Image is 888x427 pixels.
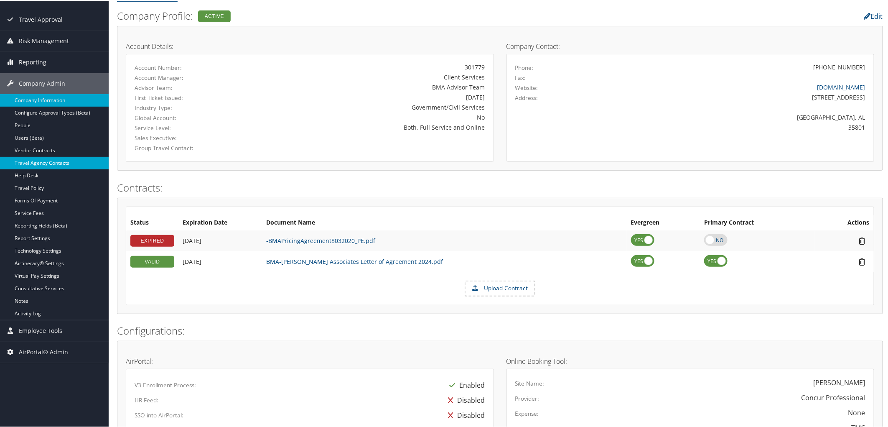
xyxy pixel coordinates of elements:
div: BMA Advisor Team [256,82,485,91]
h2: Configurations: [117,323,883,337]
div: Government/Civil Services [256,102,485,111]
div: [STREET_ADDRESS] [606,92,865,101]
div: Active [198,10,231,21]
div: Concur Professional [801,392,865,402]
th: Document Name [262,215,627,230]
div: Both, Full Service and Online [256,122,485,131]
label: Fax: [515,73,526,81]
label: Phone: [515,63,534,71]
label: Site Name: [515,378,545,387]
label: Sales Executive: [135,133,243,141]
span: AirPortal® Admin [19,341,68,362]
label: Advisor Team: [135,83,243,91]
a: [DOMAIN_NAME] [817,82,865,90]
th: Evergreen [627,215,700,230]
div: Enabled [445,377,485,392]
div: [DATE] [256,92,485,101]
div: Add/Edit Date [183,257,258,265]
label: Industry Type: [135,103,243,111]
div: Disabled [444,392,485,407]
i: Remove Contract [855,257,870,266]
a: Edit [864,11,883,20]
label: Expense: [515,409,539,417]
a: BMA-[PERSON_NAME] Associates Letter of Agreement 2024.pdf [266,257,443,265]
div: [PERSON_NAME] [814,377,865,387]
div: [PHONE_NUMBER] [814,62,865,71]
div: Disabled [444,407,485,422]
label: Website: [515,83,538,91]
th: Primary Contract [700,215,814,230]
label: Global Account: [135,113,243,121]
label: Account Manager: [135,73,243,81]
h4: Company Contact: [506,42,875,49]
span: Employee Tools [19,320,62,340]
a: -BMAPricingAgreement8032020_PE.pdf [266,236,375,244]
span: Travel Approval [19,8,63,29]
div: VALID [130,255,174,267]
label: Account Number: [135,63,243,71]
label: V3 Enrollment Process: [135,380,196,389]
label: Provider: [515,394,539,402]
div: EXPIRED [130,234,174,246]
div: 301779 [256,62,485,71]
span: [DATE] [183,257,201,265]
h2: Company Profile: [117,8,623,22]
label: Upload Contract [466,281,534,295]
div: [GEOGRAPHIC_DATA], AL [606,112,865,121]
th: Status [126,215,178,230]
div: No [256,112,485,121]
label: Address: [515,93,538,101]
th: Expiration Date [178,215,262,230]
span: Risk Management [19,30,69,51]
label: Group Travel Contact: [135,143,243,151]
h4: Online Booking Tool: [506,357,875,364]
th: Actions [814,215,874,230]
span: Reporting [19,51,46,72]
span: [DATE] [183,236,201,244]
h4: Account Details: [126,42,494,49]
div: 35801 [606,122,865,131]
div: Client Services [256,72,485,81]
div: None [848,407,865,417]
label: SSO into AirPortal: [135,410,183,419]
label: First Ticket Issued: [135,93,243,101]
label: Service Level: [135,123,243,131]
i: Remove Contract [855,236,870,245]
h4: AirPortal: [126,357,494,364]
div: Add/Edit Date [183,236,258,244]
label: HR Feed: [135,395,158,404]
span: Company Admin [19,72,65,93]
h2: Contracts: [117,180,883,194]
